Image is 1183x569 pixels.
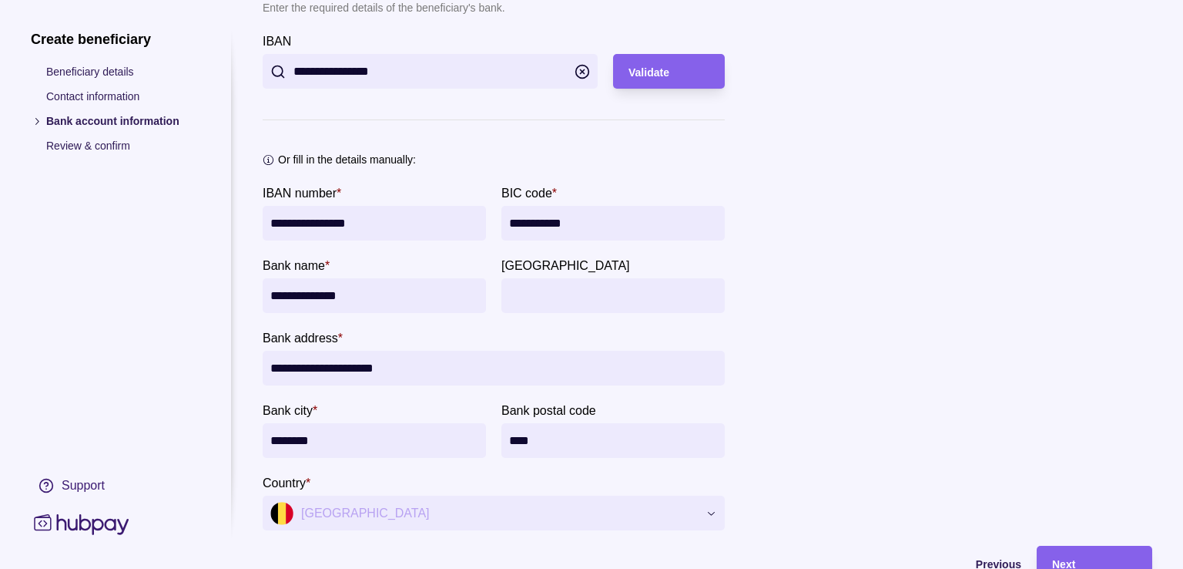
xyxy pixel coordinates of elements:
label: IBAN number [263,183,341,202]
p: IBAN [263,35,291,48]
input: Bank postal code [509,423,717,458]
p: Contact information [46,88,200,105]
p: Bank postal code [501,404,596,417]
p: Or fill in the details manually: [278,151,416,168]
p: Bank account information [46,113,200,130]
label: IBAN [263,32,291,50]
label: Bank postal code [501,401,596,419]
label: Bank province [501,256,630,274]
h1: Create beneficiary [31,31,200,48]
label: Bank city [263,401,317,419]
input: Bank province [509,278,717,313]
p: Review & confirm [46,137,200,154]
a: Support [31,470,200,502]
label: Country [263,473,310,492]
p: BIC code [501,187,552,200]
button: Validate [613,54,725,89]
p: Country [263,476,306,490]
p: Bank address [263,332,338,345]
p: [GEOGRAPHIC_DATA] [501,259,630,272]
input: Bank city [270,423,478,458]
label: Bank address [263,328,343,347]
label: Bank name [263,256,330,274]
p: Beneficiary details [46,63,200,80]
p: Bank city [263,404,313,417]
input: bankName [270,278,478,313]
div: Support [62,477,105,494]
label: BIC code [501,183,557,202]
p: IBAN number [263,187,337,200]
input: IBAN [293,54,567,89]
input: Bank address [270,351,717,386]
input: IBAN number [270,206,478,241]
span: Validate [628,66,669,79]
p: Bank name [263,259,325,272]
input: BIC code [509,206,717,241]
